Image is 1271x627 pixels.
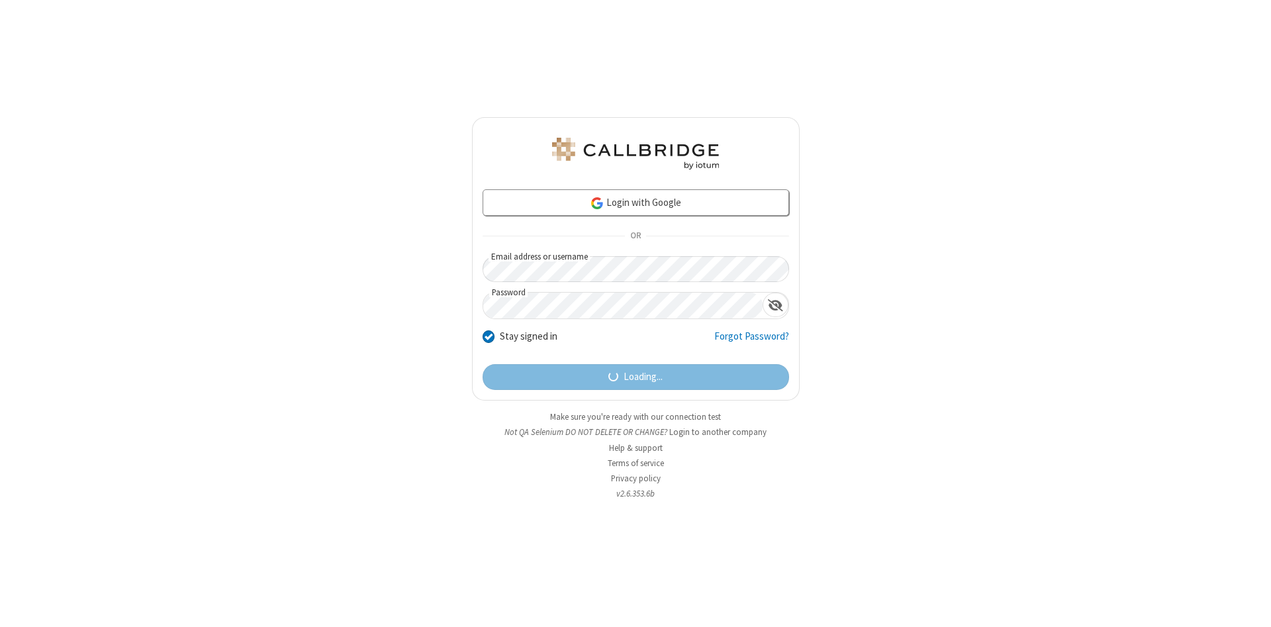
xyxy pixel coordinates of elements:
img: QA Selenium DO NOT DELETE OR CHANGE [549,138,722,169]
input: Password [483,293,763,318]
a: Privacy policy [611,473,661,484]
button: Login to another company [669,426,767,438]
label: Stay signed in [500,329,557,344]
li: v2.6.353.6b [472,487,800,500]
a: Forgot Password? [714,329,789,354]
input: Email address or username [483,256,789,282]
a: Make sure you're ready with our connection test [550,411,721,422]
span: Loading... [624,369,663,385]
a: Help & support [609,442,663,454]
li: Not QA Selenium DO NOT DELETE OR CHANGE? [472,426,800,438]
a: Terms of service [608,458,664,469]
span: OR [625,227,646,246]
div: Show password [763,293,788,317]
img: google-icon.png [590,196,604,211]
button: Loading... [483,364,789,391]
a: Login with Google [483,189,789,216]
